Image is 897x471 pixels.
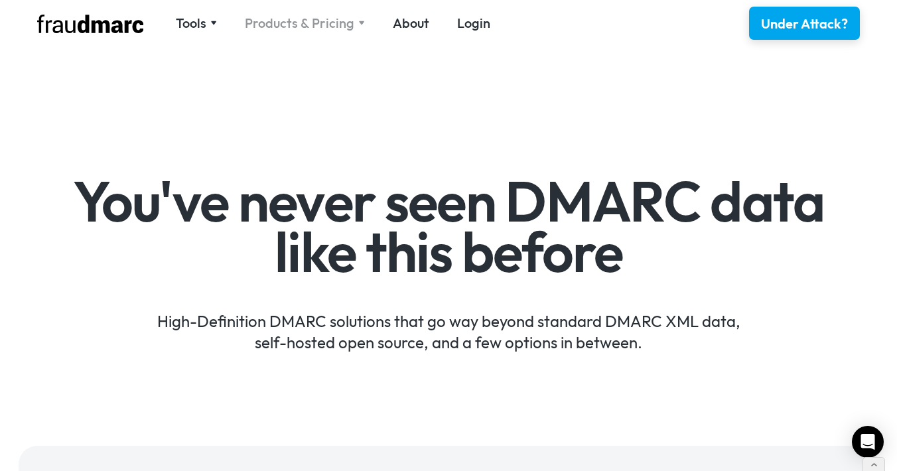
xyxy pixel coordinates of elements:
div: Tools [176,14,217,33]
a: About [393,14,429,33]
div: High-Definition DMARC solutions that go way beyond standard DMARC XML data, self-hosted open sour... [64,291,834,353]
div: Tools [176,14,206,33]
a: Under Attack? [749,7,860,40]
div: Products & Pricing [245,14,365,33]
a: Login [457,14,490,33]
div: Under Attack? [761,15,848,33]
div: Open Intercom Messenger [852,426,884,458]
h1: You've never seen DMARC data like this before [64,176,834,277]
div: Products & Pricing [245,14,354,33]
